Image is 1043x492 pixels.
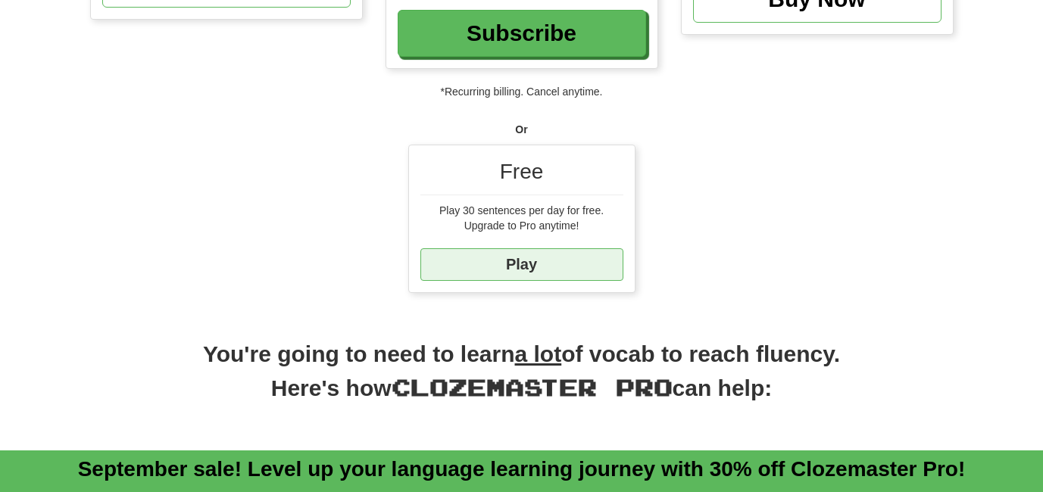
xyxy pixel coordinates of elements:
div: Upgrade to Pro anytime! [420,218,623,233]
span: Clozemaster Pro [392,373,673,400]
h2: You're going to need to learn of vocab to reach fluency. Here's how can help: [90,338,954,420]
a: Play [420,248,623,281]
div: Free [420,157,623,195]
a: September sale! Level up your language learning journey with 30% off Clozemaster Pro! [78,457,966,481]
a: Subscribe [398,10,646,57]
u: a lot [515,341,562,366]
div: Play 30 sentences per day for free. [420,203,623,218]
strong: Or [515,123,527,135]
